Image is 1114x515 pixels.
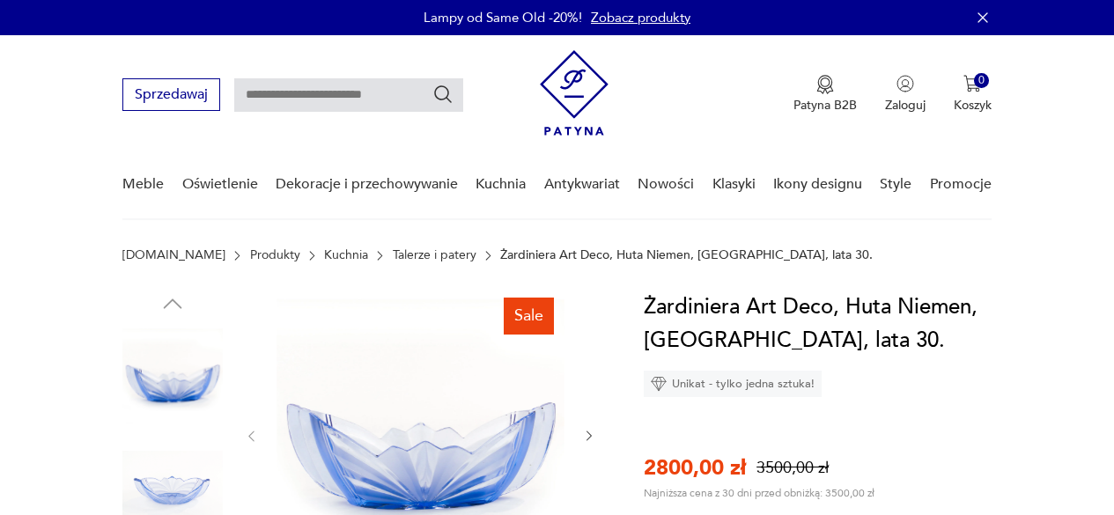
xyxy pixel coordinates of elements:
[276,151,458,218] a: Dekoracje i przechowywanie
[644,486,874,500] p: Najniższa cena z 30 dni przed obniżką: 3500,00 zł
[432,84,454,105] button: Szukaj
[504,298,554,335] div: Sale
[182,151,258,218] a: Oświetlenie
[250,248,300,262] a: Produkty
[885,97,926,114] p: Zaloguj
[930,151,992,218] a: Promocje
[591,9,690,26] a: Zobacz produkty
[500,248,873,262] p: Żardiniera Art Deco, Huta Niemen, [GEOGRAPHIC_DATA], lata 30.
[476,151,526,218] a: Kuchnia
[324,248,368,262] a: Kuchnia
[793,97,857,114] p: Patyna B2B
[122,90,220,102] a: Sprzedawaj
[122,248,225,262] a: [DOMAIN_NAME]
[880,151,911,218] a: Style
[644,371,822,397] div: Unikat - tylko jedna sztuka!
[122,326,223,426] img: Zdjęcie produktu Żardiniera Art Deco, Huta Niemen, Polska, lata 30.
[122,78,220,111] button: Sprzedawaj
[122,151,164,218] a: Meble
[963,75,981,92] img: Ikona koszyka
[393,248,476,262] a: Talerze i patery
[644,291,992,357] h1: Żardiniera Art Deco, Huta Niemen, [GEOGRAPHIC_DATA], lata 30.
[712,151,756,218] a: Klasyki
[756,457,829,479] p: 3500,00 zł
[773,151,862,218] a: Ikony designu
[793,75,857,114] button: Patyna B2B
[544,151,620,218] a: Antykwariat
[816,75,834,94] img: Ikona medalu
[644,453,746,482] p: 2800,00 zł
[954,97,992,114] p: Koszyk
[424,9,582,26] p: Lampy od Same Old -20%!
[896,75,914,92] img: Ikonka użytkownika
[651,376,667,392] img: Ikona diamentu
[638,151,694,218] a: Nowości
[954,75,992,114] button: 0Koszyk
[793,75,857,114] a: Ikona medaluPatyna B2B
[885,75,926,114] button: Zaloguj
[974,73,989,88] div: 0
[540,50,609,136] img: Patyna - sklep z meblami i dekoracjami vintage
